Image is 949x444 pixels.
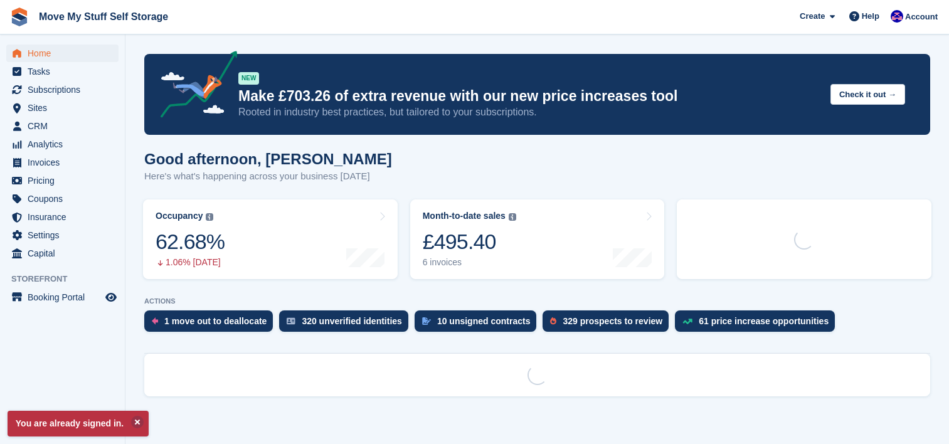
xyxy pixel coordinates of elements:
span: Analytics [28,135,103,153]
h1: Good afternoon, [PERSON_NAME] [144,151,392,167]
div: 62.68% [156,229,225,255]
a: Occupancy 62.68% 1.06% [DATE] [143,199,398,279]
span: Tasks [28,63,103,80]
a: Preview store [103,290,119,305]
span: Invoices [28,154,103,171]
a: menu [6,45,119,62]
span: Create [800,10,825,23]
p: ACTIONS [144,297,930,305]
img: prospect-51fa495bee0391a8d652442698ab0144808aea92771e9ea1ae160a38d050c398.svg [550,317,556,325]
p: Here's what's happening across your business [DATE] [144,169,392,184]
span: Storefront [11,273,125,285]
a: 10 unsigned contracts [415,310,543,338]
a: menu [6,190,119,208]
a: Move My Stuff Self Storage [34,6,173,27]
span: CRM [28,117,103,135]
span: Capital [28,245,103,262]
a: Month-to-date sales £495.40 6 invoices [410,199,665,279]
p: Rooted in industry best practices, but tailored to your subscriptions. [238,105,820,119]
div: Month-to-date sales [423,211,506,221]
a: 61 price increase opportunities [675,310,841,338]
a: menu [6,99,119,117]
span: Help [862,10,879,23]
div: 1 move out to deallocate [164,316,267,326]
span: Settings [28,226,103,244]
div: £495.40 [423,229,516,255]
img: price-adjustments-announcement-icon-8257ccfd72463d97f412b2fc003d46551f7dbcb40ab6d574587a9cd5c0d94... [150,51,238,122]
a: menu [6,81,119,98]
a: menu [6,208,119,226]
span: Home [28,45,103,62]
div: Occupancy [156,211,203,221]
a: menu [6,135,119,153]
img: price_increase_opportunities-93ffe204e8149a01c8c9dc8f82e8f89637d9d84a8eef4429ea346261dce0b2c0.svg [682,319,692,324]
img: Jade Whetnall [891,10,903,23]
button: Check it out → [830,84,905,105]
span: Pricing [28,172,103,189]
a: 1 move out to deallocate [144,310,279,338]
span: Booking Portal [28,288,103,306]
div: 61 price increase opportunities [699,316,829,326]
img: icon-info-grey-7440780725fd019a000dd9b08b2336e03edf1995a4989e88bcd33f0948082b44.svg [509,213,516,221]
span: Account [905,11,938,23]
div: 10 unsigned contracts [437,316,531,326]
a: 320 unverified identities [279,310,415,338]
span: Insurance [28,208,103,226]
a: menu [6,245,119,262]
div: 6 invoices [423,257,516,268]
img: move_outs_to_deallocate_icon-f764333ba52eb49d3ac5e1228854f67142a1ed5810a6f6cc68b1a99e826820c5.svg [152,317,158,325]
div: 329 prospects to review [563,316,662,326]
div: 320 unverified identities [302,316,402,326]
a: menu [6,117,119,135]
a: menu [6,226,119,244]
span: Coupons [28,190,103,208]
a: menu [6,154,119,171]
img: contract_signature_icon-13c848040528278c33f63329250d36e43548de30e8caae1d1a13099fd9432cc5.svg [422,317,431,325]
p: You are already signed in. [8,411,149,436]
p: Make £703.26 of extra revenue with our new price increases tool [238,87,820,105]
a: menu [6,288,119,306]
a: menu [6,63,119,80]
img: icon-info-grey-7440780725fd019a000dd9b08b2336e03edf1995a4989e88bcd33f0948082b44.svg [206,213,213,221]
img: stora-icon-8386f47178a22dfd0bd8f6a31ec36ba5ce8667c1dd55bd0f319d3a0aa187defe.svg [10,8,29,26]
span: Subscriptions [28,81,103,98]
div: NEW [238,72,259,85]
img: verify_identity-adf6edd0f0f0b5bbfe63781bf79b02c33cf7c696d77639b501bdc392416b5a36.svg [287,317,295,325]
a: menu [6,172,119,189]
span: Sites [28,99,103,117]
div: 1.06% [DATE] [156,257,225,268]
a: 329 prospects to review [543,310,675,338]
